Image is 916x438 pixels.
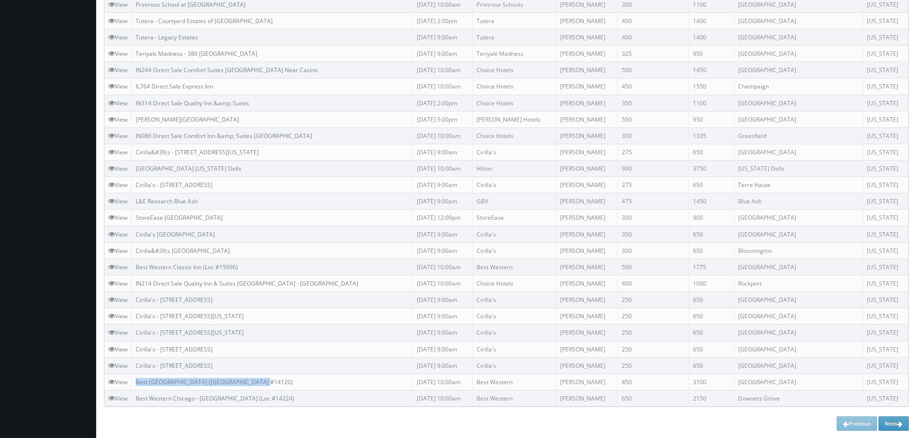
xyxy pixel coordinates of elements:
td: [US_STATE] [863,177,908,193]
a: View [108,296,127,304]
td: [DATE] 10:00am [413,374,473,390]
td: [GEOGRAPHIC_DATA] [734,325,863,341]
td: [DATE] 9:00am [413,46,473,62]
td: [PERSON_NAME] [556,242,617,259]
td: Blue Ash [734,193,863,210]
td: Teriyaki Madness [473,46,556,62]
td: [PERSON_NAME] [556,62,617,78]
td: [PERSON_NAME] [556,210,617,226]
td: 950 [689,111,734,127]
td: [DATE] 10:00am [413,78,473,95]
a: View [108,99,127,107]
a: View [108,115,127,124]
td: [GEOGRAPHIC_DATA] [734,46,863,62]
td: 650 [689,292,734,308]
td: 1450 [689,62,734,78]
td: 350 [617,127,689,144]
td: 450 [617,78,689,95]
td: [DATE] 9:00am [413,226,473,242]
td: Choice Hotels [473,62,556,78]
td: Tutera [473,29,556,45]
a: Cirilla's - [STREET_ADDRESS] [136,362,213,370]
td: 300 [617,242,689,259]
a: [GEOGRAPHIC_DATA] [US_STATE] Dells [136,164,241,173]
td: Best Western [473,374,556,390]
a: Tutera - Legacy Estates [136,33,198,41]
td: StoreEase [473,210,556,226]
td: 350 [617,95,689,111]
td: 1100 [689,95,734,111]
td: Best Western [473,390,556,407]
td: [GEOGRAPHIC_DATA] [734,29,863,45]
td: 3100 [689,374,734,390]
td: [US_STATE] [863,374,908,390]
td: [DATE] 9:00am [413,357,473,374]
td: Greenfield [734,127,863,144]
td: Downers Grove [734,390,863,407]
a: Cirilla's - [STREET_ADDRESS] [136,181,213,189]
td: [PERSON_NAME] [556,95,617,111]
a: Cirilla's - [STREET_ADDRESS][US_STATE] [136,312,244,320]
td: Choice Hotels [473,95,556,111]
td: [US_STATE] [863,161,908,177]
td: 350 [617,226,689,242]
a: Cirilla&#39;s [GEOGRAPHIC_DATA] [136,247,230,255]
td: Champaign [734,78,863,95]
td: [GEOGRAPHIC_DATA] [734,259,863,275]
td: [DATE] 2:00pm [413,13,473,29]
td: [PERSON_NAME] [556,390,617,407]
a: Cirilla&#39;s - [STREET_ADDRESS][US_STATE] [136,148,259,156]
td: 650 [689,325,734,341]
td: Choice Hotels [473,275,556,292]
td: 500 [617,62,689,78]
a: View [108,394,127,402]
td: 250 [617,341,689,357]
td: Hilton [473,161,556,177]
td: Cirilla's [473,292,556,308]
td: 650 [689,242,734,259]
td: 900 [689,210,734,226]
td: [US_STATE] [863,357,908,374]
td: Terre Haute [734,177,863,193]
a: Cirilla's - [STREET_ADDRESS] [136,296,213,304]
a: IN244 Direct Sale Comfort Suites [GEOGRAPHIC_DATA] Near Casino [136,66,318,74]
a: View [108,213,127,222]
td: [GEOGRAPHIC_DATA] [734,308,863,325]
td: [DATE] 9:00am [413,341,473,357]
td: [US_STATE] [863,193,908,210]
td: [PERSON_NAME] [556,78,617,95]
td: [PERSON_NAME] [556,357,617,374]
td: [PERSON_NAME] [556,46,617,62]
td: [US_STATE] [863,210,908,226]
td: Cirilla's [473,325,556,341]
td: [US_STATE] [863,29,908,45]
td: [DATE] 10:00am [413,127,473,144]
td: 275 [617,144,689,160]
td: 650 [689,308,734,325]
td: [US_STATE] [863,308,908,325]
td: [US_STATE] [863,226,908,242]
td: 250 [617,308,689,325]
a: Tutera - Courtyard Estates of [GEOGRAPHIC_DATA] [136,17,273,25]
td: 325 [617,46,689,62]
td: 650 [689,341,734,357]
a: View [108,378,127,386]
td: 650 [689,226,734,242]
td: 1550 [689,78,734,95]
td: [US_STATE] Dells [734,161,863,177]
a: View [108,328,127,337]
td: [US_STATE] [863,325,908,341]
a: View [108,197,127,205]
a: View [108,50,127,58]
td: 650 [689,357,734,374]
td: [DATE] 12:00pm [413,210,473,226]
td: [GEOGRAPHIC_DATA] [734,210,863,226]
td: 1335 [689,127,734,144]
td: 900 [617,161,689,177]
td: [DATE] 10:00am [413,62,473,78]
td: Cirilla's [473,177,556,193]
td: [DATE] 9:00am [413,193,473,210]
td: [GEOGRAPHIC_DATA] [734,341,863,357]
a: View [108,148,127,156]
td: [US_STATE] [863,341,908,357]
